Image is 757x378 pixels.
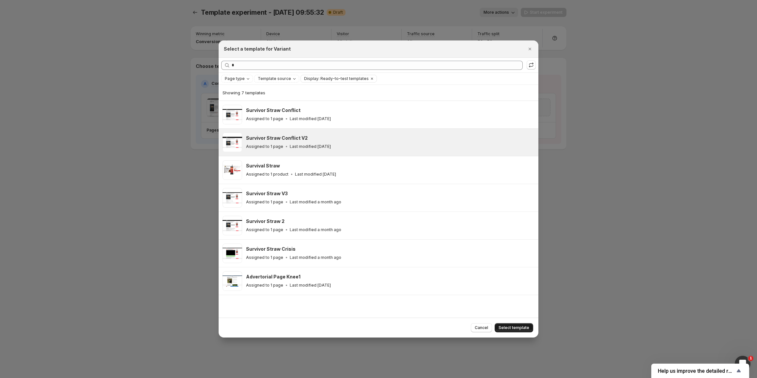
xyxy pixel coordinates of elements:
p: Last modified [DATE] [290,144,331,149]
button: Clear [369,75,375,82]
p: Assigned to 1 product [246,172,288,177]
p: Assigned to 1 page [246,227,283,232]
p: Last modified a month ago [290,199,341,205]
p: Last modified a month ago [290,255,341,260]
h3: Survivor Straw Conflict V2 [246,135,308,141]
span: Template source [258,76,291,81]
p: Assigned to 1 page [246,144,283,149]
button: Display: Ready-to-test templates [301,75,369,82]
span: 1 [748,356,753,361]
span: Display: Ready-to-test templates [304,76,369,81]
p: Assigned to 1 page [246,199,283,205]
span: Showing 7 templates [223,90,265,95]
p: Last modified [DATE] [295,172,336,177]
p: Assigned to 1 page [246,283,283,288]
span: Page type [225,76,245,81]
button: Template source [255,75,299,82]
h3: Survivor Straw 2 [246,218,285,225]
p: Last modified [DATE] [290,283,331,288]
p: Assigned to 1 page [246,116,283,121]
p: Assigned to 1 page [246,255,283,260]
h3: Survivor Straw Crisis [246,246,296,252]
p: Last modified [DATE] [290,116,331,121]
span: Cancel [475,325,488,330]
h2: Select a template for Variant [224,46,291,52]
h3: Survivor Straw Conflict [246,107,301,114]
p: Last modified a month ago [290,227,341,232]
button: Close [525,44,534,54]
button: Cancel [471,323,492,332]
h3: Survivor Straw V3 [246,190,288,197]
button: Show survey - Help us improve the detailed report for A/B campaigns [658,367,743,375]
iframe: Intercom live chat [735,356,750,371]
h3: Survival Straw [246,163,280,169]
span: Select template [499,325,529,330]
button: Select template [495,323,533,332]
span: Help us improve the detailed report for A/B campaigns [658,368,735,374]
h3: Advertorial Page Knee1 [246,274,301,280]
button: Page type [222,75,253,82]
